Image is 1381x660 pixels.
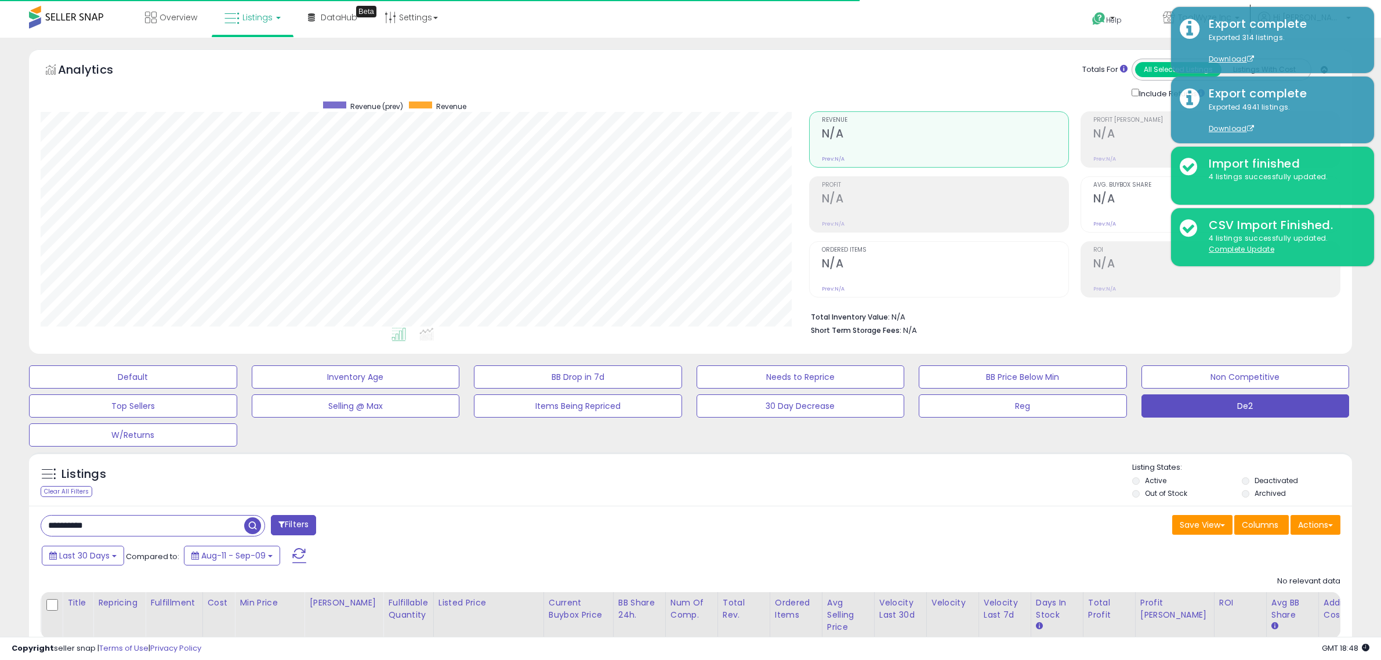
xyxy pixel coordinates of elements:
[822,192,1068,208] h2: N/A
[126,551,179,562] span: Compared to:
[822,220,844,227] small: Prev: N/A
[12,643,54,654] strong: Copyright
[160,12,197,23] span: Overview
[1093,155,1116,162] small: Prev: N/A
[1093,192,1340,208] h2: N/A
[1141,365,1350,389] button: Non Competitive
[931,597,974,609] div: Velocity
[1132,462,1352,473] p: Listing States:
[697,365,905,389] button: Needs to Reprice
[723,597,765,621] div: Total Rev.
[1271,621,1278,632] small: Avg BB Share.
[822,247,1068,253] span: Ordered Items
[1093,257,1340,273] h2: N/A
[822,155,844,162] small: Prev: N/A
[1093,220,1116,227] small: Prev: N/A
[1255,488,1286,498] label: Archived
[1209,54,1254,64] a: Download
[618,597,661,621] div: BB Share 24h.
[29,423,237,447] button: W/Returns
[271,515,316,535] button: Filters
[438,597,539,609] div: Listed Price
[474,365,682,389] button: BB Drop in 7d
[1135,62,1221,77] button: All Selected Listings
[1200,102,1365,135] div: Exported 4941 listings.
[1106,15,1122,25] span: Help
[775,597,817,621] div: Ordered Items
[309,597,378,609] div: [PERSON_NAME]
[1200,172,1365,183] div: 4 listings successfully updated.
[1092,12,1106,26] i: Get Help
[919,365,1127,389] button: BB Price Below Min
[98,597,140,609] div: Repricing
[822,257,1068,273] h2: N/A
[1271,597,1314,621] div: Avg BB Share
[1255,476,1298,485] label: Deactivated
[1083,3,1144,38] a: Help
[1200,16,1365,32] div: Export complete
[811,312,890,322] b: Total Inventory Value:
[150,643,201,654] a: Privacy Policy
[58,61,136,81] h5: Analytics
[1082,64,1128,75] div: Totals For
[1200,85,1365,102] div: Export complete
[1093,117,1340,124] span: Profit [PERSON_NAME]
[919,394,1127,418] button: Reg
[12,643,201,654] div: seller snap | |
[356,6,376,17] div: Tooltip anchor
[1123,86,1219,100] div: Include Returns
[321,12,357,23] span: DataHub
[29,394,237,418] button: Top Sellers
[879,597,922,621] div: Velocity Last 30d
[1093,127,1340,143] h2: N/A
[670,597,713,621] div: Num of Comp.
[41,486,92,497] div: Clear All Filters
[1322,643,1369,654] span: 2025-10-10 18:48 GMT
[1234,515,1289,535] button: Columns
[811,309,1332,323] li: N/A
[252,365,460,389] button: Inventory Age
[822,117,1068,124] span: Revenue
[388,597,428,621] div: Fulfillable Quantity
[1141,394,1350,418] button: De2
[903,325,917,336] span: N/A
[184,546,280,565] button: Aug-11 - Sep-09
[350,101,403,111] span: Revenue (prev)
[1172,515,1233,535] button: Save View
[822,182,1068,188] span: Profit
[1209,244,1274,254] u: Complete Update
[1219,597,1262,609] div: ROI
[822,285,844,292] small: Prev: N/A
[42,546,124,565] button: Last 30 Days
[811,325,901,335] b: Short Term Storage Fees:
[1036,621,1043,632] small: Days In Stock.
[1088,597,1130,621] div: Total Profit
[1200,233,1365,255] div: 4 listings successfully updated.
[1200,32,1365,65] div: Exported 314 listings.
[697,394,905,418] button: 30 Day Decrease
[201,550,266,561] span: Aug-11 - Sep-09
[61,466,106,483] h5: Listings
[827,597,869,633] div: Avg Selling Price
[242,12,273,23] span: Listings
[1291,515,1340,535] button: Actions
[67,597,88,609] div: Title
[252,394,460,418] button: Selling @ Max
[1200,155,1365,172] div: Import finished
[1242,519,1278,531] span: Columns
[822,127,1068,143] h2: N/A
[1277,576,1340,587] div: No relevant data
[240,597,299,609] div: Min Price
[1036,597,1078,621] div: Days In Stock
[208,597,230,609] div: Cost
[150,597,197,609] div: Fulfillment
[1209,124,1254,133] a: Download
[549,597,608,621] div: Current Buybox Price
[474,394,682,418] button: Items Being Repriced
[59,550,110,561] span: Last 30 Days
[436,101,466,111] span: Revenue
[1324,597,1366,621] div: Additional Cost
[1145,488,1187,498] label: Out of Stock
[1145,476,1166,485] label: Active
[1093,182,1340,188] span: Avg. Buybox Share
